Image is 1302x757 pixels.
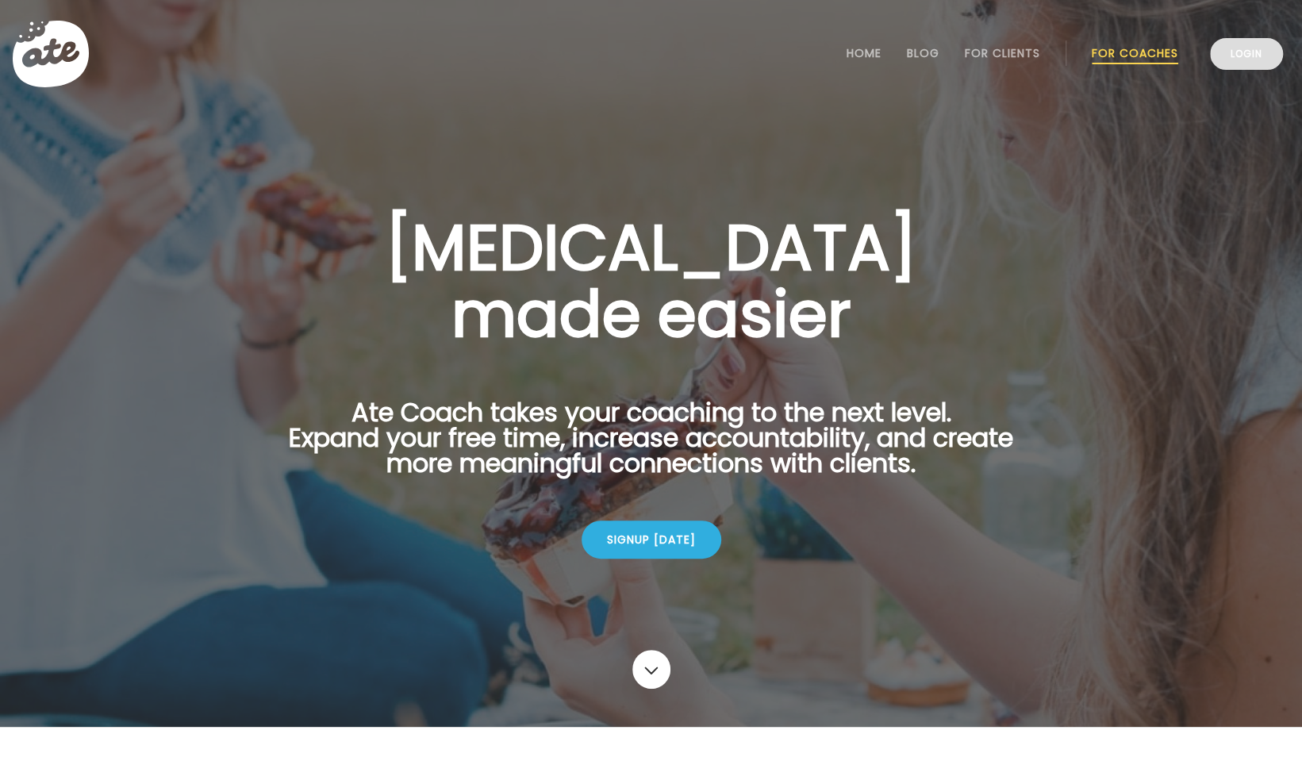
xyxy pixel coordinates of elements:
a: For Clients [965,47,1040,60]
a: Blog [907,47,939,60]
a: For Coaches [1092,47,1178,60]
a: Home [847,47,881,60]
a: Login [1210,38,1283,70]
p: Ate Coach takes your coaching to the next level. Expand your free time, increase accountability, ... [264,400,1039,495]
h1: [MEDICAL_DATA] made easier [264,214,1039,348]
div: Signup [DATE] [582,521,721,559]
